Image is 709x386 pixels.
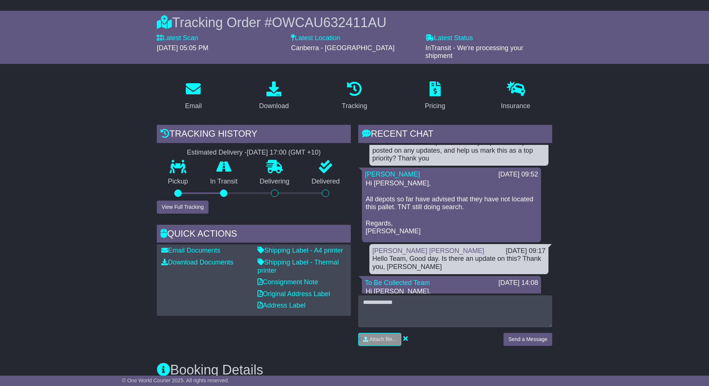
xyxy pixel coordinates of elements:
a: Email [180,79,207,114]
p: Delivering [249,178,301,186]
div: Quick Actions [157,225,351,245]
div: [DATE] 09:52 [498,171,538,179]
p: Delivered [301,178,351,186]
a: Email Documents [161,247,220,254]
label: Latest Location [291,34,340,42]
div: Pricing [425,101,445,111]
a: [PERSON_NAME] [PERSON_NAME] [372,247,484,254]
p: Hi [PERSON_NAME], [366,288,537,296]
button: Send a Message [504,333,552,346]
div: Insurance [501,101,530,111]
div: Tracking [342,101,367,111]
a: Address Label [258,302,305,309]
span: OWCAU632411AU [272,15,386,30]
p: Pickup [157,178,199,186]
p: In Transit [199,178,249,186]
a: Download [254,79,294,114]
div: Hello Team, Good day. Is there an update on this? Thank you, [PERSON_NAME] [372,255,545,271]
p: Hi [PERSON_NAME], All depots so far have advised that they have not located this pallet. TNT stil... [366,179,537,236]
span: © One World Courier 2025. All rights reserved. [122,377,229,383]
h3: Booking Details [157,363,552,377]
button: View Full Tracking [157,201,208,214]
a: Insurance [496,79,535,114]
span: [DATE] 05:05 PM [157,44,208,52]
div: RECENT CHAT [358,125,552,145]
div: [DATE] 14:08 [498,279,538,287]
div: Email [185,101,202,111]
div: [DATE] 17:00 (GMT +10) [247,149,321,157]
a: Download Documents [161,259,233,266]
label: Latest Scan [157,34,198,42]
a: Consignment Note [258,278,318,286]
div: Download [259,101,289,111]
a: [PERSON_NAME] [365,171,420,178]
div: Estimated Delivery - [157,149,351,157]
div: [DATE] 09:17 [506,247,545,255]
span: InTransit - We're processing your shipment [425,44,524,60]
a: Shipping Label - Thermal printer [258,259,339,274]
a: Original Address Label [258,290,330,298]
span: Canberra - [GEOGRAPHIC_DATA] [291,44,394,52]
div: Tracking history [157,125,351,145]
a: To Be Collected Team [365,279,430,286]
a: Shipping Label - A4 printer [258,247,343,254]
label: Latest Status [425,34,473,42]
a: Pricing [420,79,450,114]
div: Tracking Order # [157,14,552,30]
a: Tracking [337,79,372,114]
